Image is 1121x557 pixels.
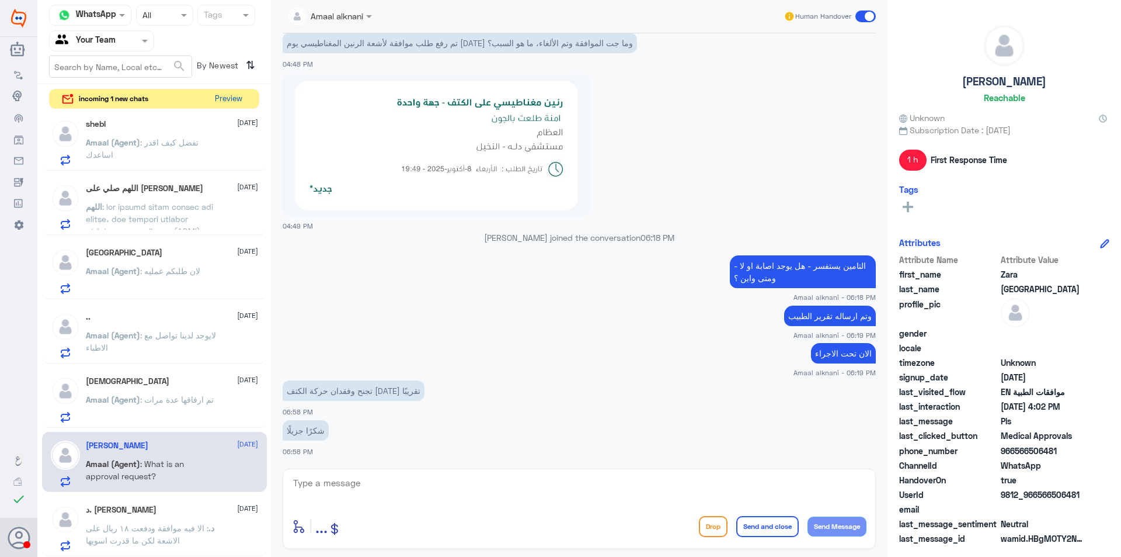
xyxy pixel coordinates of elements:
[811,343,876,364] p: 12/10/2025, 6:19 PM
[51,248,80,277] img: defaultAdmin.png
[237,182,258,192] span: [DATE]
[172,59,186,73] span: search
[899,532,998,545] span: last_message_id
[86,137,140,147] span: Amaal (Agent)
[86,330,216,352] span: : لايوجد لدينا تواصل مع الاطباء
[86,266,140,276] span: Amaal (Agent)
[50,56,192,77] input: Search by Name, Local etc…
[899,489,998,501] span: UserId
[899,400,998,413] span: last_interaction
[899,184,918,195] h6: Tags
[1001,503,1085,516] span: null
[237,310,258,321] span: [DATE]
[140,395,214,404] span: : تم ارفاقها عدة مرات
[1001,283,1085,295] span: Trinidad
[1001,430,1085,442] span: Medical Approvals
[899,112,945,124] span: Unknown
[86,184,203,193] h5: اللهم صلي على محمد
[899,124,1109,136] span: Subscription Date : [DATE]
[899,357,998,369] span: timezone
[899,503,998,516] span: email
[283,448,313,455] span: 06:58 PM
[899,371,998,383] span: signup_date
[315,513,328,539] button: ...
[86,459,140,469] span: Amaal (Agent)
[1001,357,1085,369] span: Unknown
[984,26,1024,65] img: defaultAdmin.png
[793,292,876,302] span: Amaal alknani - 06:18 PM
[11,9,26,27] img: Widebot Logo
[1001,459,1085,472] span: 2
[237,117,258,128] span: [DATE]
[1001,415,1085,427] span: Pls
[55,6,73,24] img: whatsapp.png
[283,231,876,244] p: [PERSON_NAME] joined the conversation
[86,137,199,160] span: : تفضل كيف اقدر اساعدك
[899,254,998,266] span: Attribute Name
[1001,400,1085,413] span: 2025-10-12T13:02:23.211Z
[283,74,590,216] img: 1589516762036011.jpg
[86,330,140,340] span: Amaal (Agent)
[1001,518,1085,530] span: 0
[51,312,80,341] img: defaultAdmin.png
[86,202,102,212] span: اللهم
[237,246,258,257] span: [DATE]
[1001,489,1085,501] span: 9812_966566506481
[79,94,148,104] span: incoming 1 new chats
[237,375,258,385] span: [DATE]
[1001,327,1085,340] span: null
[793,368,876,378] span: Amaal alknani - 06:19 PM
[899,518,998,530] span: last_message_sentiment
[51,441,80,470] img: defaultAdmin.png
[899,342,998,354] span: locale
[237,439,258,449] span: [DATE]
[283,60,313,68] span: 04:48 PM
[51,184,80,213] img: defaultAdmin.png
[899,237,941,248] h6: Attributes
[51,505,80,534] img: defaultAdmin.png
[12,492,26,506] i: check
[784,306,876,326] p: 12/10/2025, 6:19 PM
[962,75,1046,88] h5: [PERSON_NAME]
[192,56,241,79] span: By Newest
[51,119,80,148] img: defaultAdmin.png
[1001,268,1085,281] span: Zara
[1001,386,1085,398] span: موافقات الطبية EN
[86,312,90,322] h5: ..
[793,330,876,340] span: Amaal alknani - 06:19 PM
[984,92,1025,103] h6: Reachable
[283,222,313,230] span: 04:49 PM
[899,430,998,442] span: last_clicked_button
[202,8,222,23] div: Tags
[86,119,106,129] h5: shebl
[208,523,214,533] span: د.
[86,248,162,258] h5: Haifa
[283,380,424,401] p: 12/10/2025, 6:58 PM
[899,150,927,171] span: 1 h
[899,445,998,457] span: phone_number
[172,57,186,76] button: search
[140,266,200,276] span: : لان طلبكم عمليه
[899,283,998,295] span: last_name
[730,255,876,288] p: 12/10/2025, 6:18 PM
[8,527,30,549] button: Avatar
[315,516,328,537] span: ...
[283,33,637,53] p: 12/10/2025, 4:48 PM
[1001,298,1030,327] img: defaultAdmin.png
[283,420,329,441] p: 12/10/2025, 6:58 PM
[899,268,998,281] span: first_name
[899,415,998,427] span: last_message
[1001,474,1085,486] span: true
[640,233,674,243] span: 06:18 PM
[899,386,998,398] span: last_visited_flow
[699,516,727,537] button: Drop
[795,11,851,22] span: Human Handover
[899,327,998,340] span: gender
[1001,254,1085,266] span: Attribute Value
[1001,371,1085,383] span: 2025-10-12T12:13:58.172Z
[55,32,73,50] img: yourTeam.svg
[899,298,998,325] span: profile_pic
[1001,342,1085,354] span: null
[807,517,866,537] button: Send Message
[736,516,799,537] button: Send and close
